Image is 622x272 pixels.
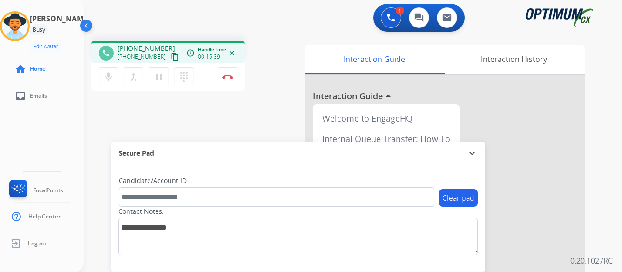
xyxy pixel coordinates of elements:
[443,45,585,74] div: Interaction History
[305,45,443,74] div: Interaction Guide
[117,44,175,53] span: [PHONE_NUMBER]
[28,213,61,220] span: Help Center
[33,187,63,194] span: FocalPoints
[103,71,114,82] mat-icon: mic
[317,108,456,129] div: Welcome to EngageHQ
[178,71,189,82] mat-icon: dialpad
[222,75,233,79] img: control
[317,129,456,149] div: Internal Queue Transfer: How To
[30,13,90,24] h3: [PERSON_NAME]
[117,53,166,61] span: [PHONE_NUMBER]
[570,255,613,266] p: 0.20.1027RC
[2,13,28,39] img: avatar
[15,90,26,102] mat-icon: inbox
[30,24,48,35] div: Busy
[102,49,110,57] mat-icon: phone
[128,71,139,82] mat-icon: merge_type
[228,49,236,57] mat-icon: close
[30,41,62,52] button: Edit Avatar
[119,149,154,158] span: Secure Pad
[198,53,220,61] span: 00:15:39
[153,71,164,82] mat-icon: pause
[28,240,48,247] span: Log out
[396,7,404,15] div: 1
[118,207,164,216] label: Contact Notes:
[30,65,46,73] span: Home
[119,176,189,185] label: Candidate/Account ID:
[15,63,26,75] mat-icon: home
[171,53,179,61] mat-icon: content_copy
[439,189,478,207] button: Clear pad
[7,180,63,201] a: FocalPoints
[466,148,478,159] mat-icon: expand_more
[198,46,226,53] span: Handle time
[186,49,195,57] mat-icon: access_time
[30,92,47,100] span: Emails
